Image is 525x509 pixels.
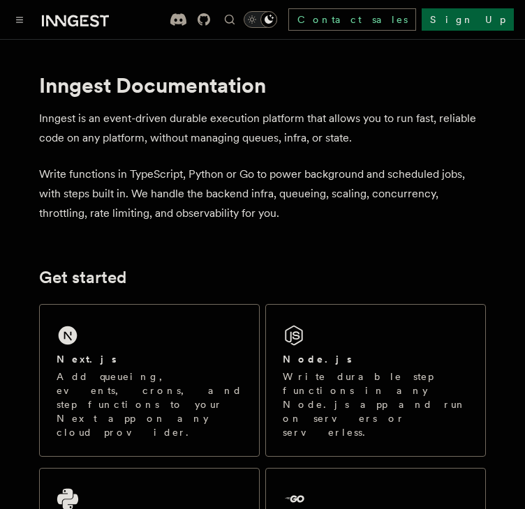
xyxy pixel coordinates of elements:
[39,73,486,98] h1: Inngest Documentation
[422,8,514,31] a: Sign Up
[283,370,468,439] p: Write durable step functions in any Node.js app and run on servers or serverless.
[39,304,260,457] a: Next.jsAdd queueing, events, crons, and step functions to your Next app on any cloud provider.
[221,11,238,28] button: Find something...
[265,304,486,457] a: Node.jsWrite durable step functions in any Node.js app and run on servers or serverless.
[39,109,486,148] p: Inngest is an event-driven durable execution platform that allows you to run fast, reliable code ...
[57,370,242,439] p: Add queueing, events, crons, and step functions to your Next app on any cloud provider.
[244,11,277,28] button: Toggle dark mode
[283,352,352,366] h2: Node.js
[39,268,126,287] a: Get started
[57,352,117,366] h2: Next.js
[39,165,486,223] p: Write functions in TypeScript, Python or Go to power background and scheduled jobs, with steps bu...
[11,11,28,28] button: Toggle navigation
[288,8,416,31] a: Contact sales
